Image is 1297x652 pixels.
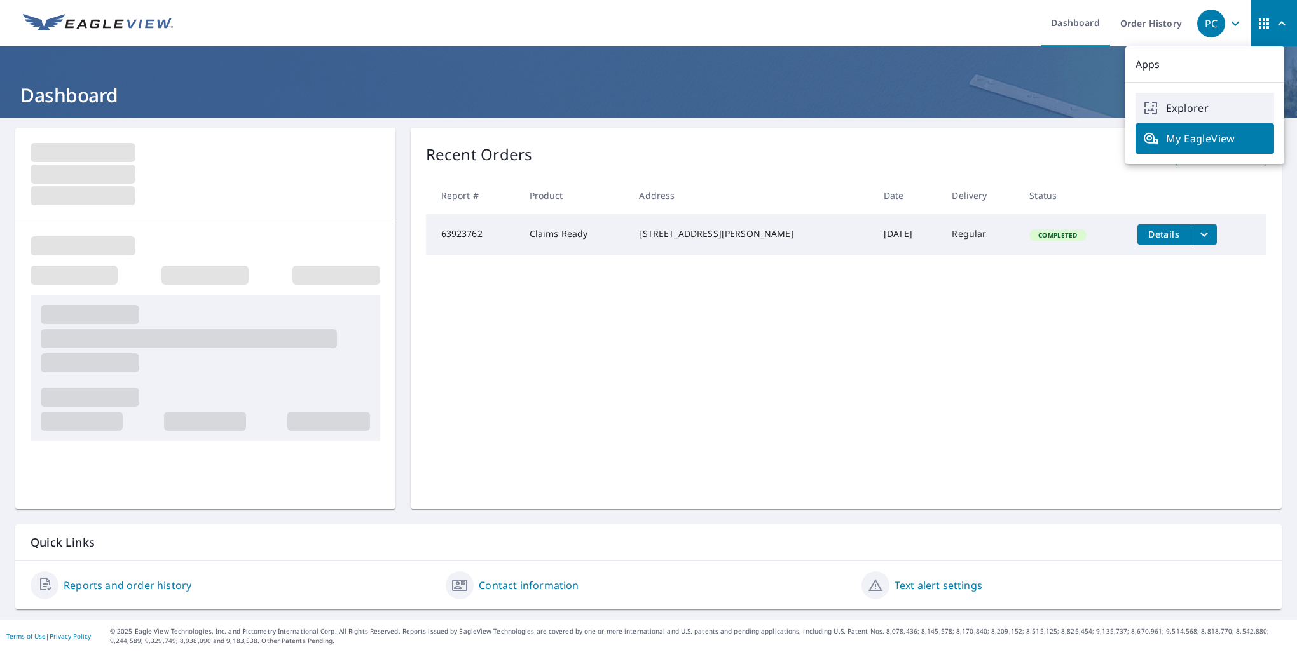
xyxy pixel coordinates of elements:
p: Recent Orders [426,143,533,166]
a: Privacy Policy [50,632,91,641]
a: My EagleView [1136,123,1274,154]
a: Reports and order history [64,578,191,593]
th: Status [1019,177,1127,214]
a: Terms of Use [6,632,46,641]
p: © 2025 Eagle View Technologies, Inc. and Pictometry International Corp. All Rights Reserved. Repo... [110,627,1291,646]
th: Report # [426,177,519,214]
button: filesDropdownBtn-63923762 [1191,224,1217,245]
img: EV Logo [23,14,173,33]
p: | [6,632,91,640]
th: Date [874,177,942,214]
h1: Dashboard [15,82,1282,108]
td: 63923762 [426,214,519,255]
span: Details [1145,228,1183,240]
a: Text alert settings [895,578,982,593]
td: [DATE] [874,214,942,255]
a: Contact information [479,578,579,593]
div: [STREET_ADDRESS][PERSON_NAME] [639,228,863,240]
td: Regular [942,214,1019,255]
div: PC [1197,10,1225,37]
th: Product [519,177,629,214]
th: Address [629,177,874,214]
th: Delivery [942,177,1019,214]
span: Completed [1031,231,1085,240]
button: detailsBtn-63923762 [1137,224,1191,245]
p: Quick Links [31,534,1266,550]
span: Explorer [1143,100,1266,116]
span: My EagleView [1143,131,1266,146]
td: Claims Ready [519,214,629,255]
a: Explorer [1136,93,1274,123]
p: Apps [1125,46,1284,83]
